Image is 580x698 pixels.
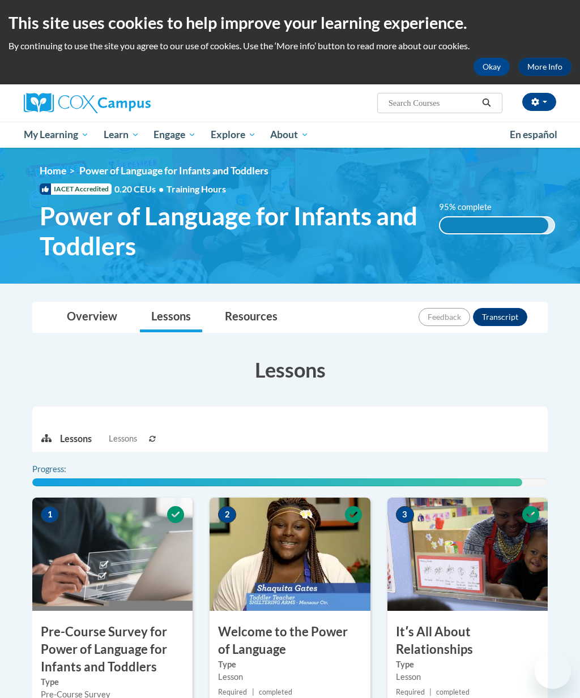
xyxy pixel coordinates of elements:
img: Course Image [387,498,548,611]
img: Course Image [32,498,193,611]
img: Course Image [210,498,370,611]
label: Type [41,676,184,688]
img: Cox Campus [24,93,151,113]
label: Type [218,658,361,671]
a: Learn [96,122,147,148]
a: Cox Campus [24,93,190,113]
span: My Learning [24,128,89,142]
a: About [263,122,317,148]
div: 95% complete [440,217,548,233]
h3: Lessons [32,356,548,384]
a: Resources [214,302,289,332]
span: Explore [211,128,256,142]
a: Lessons [140,302,202,332]
div: Main menu [15,122,565,148]
span: 0.20 CEUs [114,183,167,195]
span: • [159,183,164,194]
p: Lessons [60,432,92,445]
a: Explore [203,122,263,148]
label: Progress: [32,463,97,476]
span: | [252,688,254,696]
h3: Itʹs All About Relationships [387,623,548,658]
span: Learn [104,128,139,142]
div: Lesson [218,671,361,683]
span: 2 [218,506,236,523]
h2: This site uses cookies to help improve your learning experience. [8,11,572,34]
button: Account Settings [522,93,556,111]
a: Engage [146,122,203,148]
span: Engage [153,128,196,142]
label: 95% complete [439,201,504,213]
h3: Pre-Course Survey for Power of Language for Infants and Toddlers [32,623,193,675]
h3: Welcome to the Power of Language [210,623,370,658]
span: En español [510,129,557,140]
a: More Info [518,58,572,76]
input: Search Courses [387,96,478,110]
span: | [429,688,432,696]
button: Search [478,96,495,110]
span: completed [259,688,292,696]
span: completed [436,688,470,696]
button: Transcript [473,308,527,326]
span: IACET Accredited [40,183,112,195]
a: My Learning [16,122,96,148]
span: Power of Language for Infants and Toddlers [79,165,268,177]
span: Power of Language for Infants and Toddlers [40,201,422,261]
a: Overview [56,302,129,332]
iframe: Button to launch messaging window [535,653,571,689]
span: Required [396,688,425,696]
label: Type [396,658,539,671]
span: 3 [396,506,414,523]
a: Home [40,165,66,177]
span: Lessons [109,432,137,445]
span: Training Hours [167,183,226,194]
button: Feedback [419,308,470,326]
span: 1 [41,506,59,523]
a: En español [502,123,565,147]
span: About [270,128,309,142]
div: Lesson [396,671,539,683]
p: By continuing to use the site you agree to our use of cookies. Use the ‘More info’ button to read... [8,40,572,52]
button: Okay [474,58,510,76]
span: Required [218,688,247,696]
